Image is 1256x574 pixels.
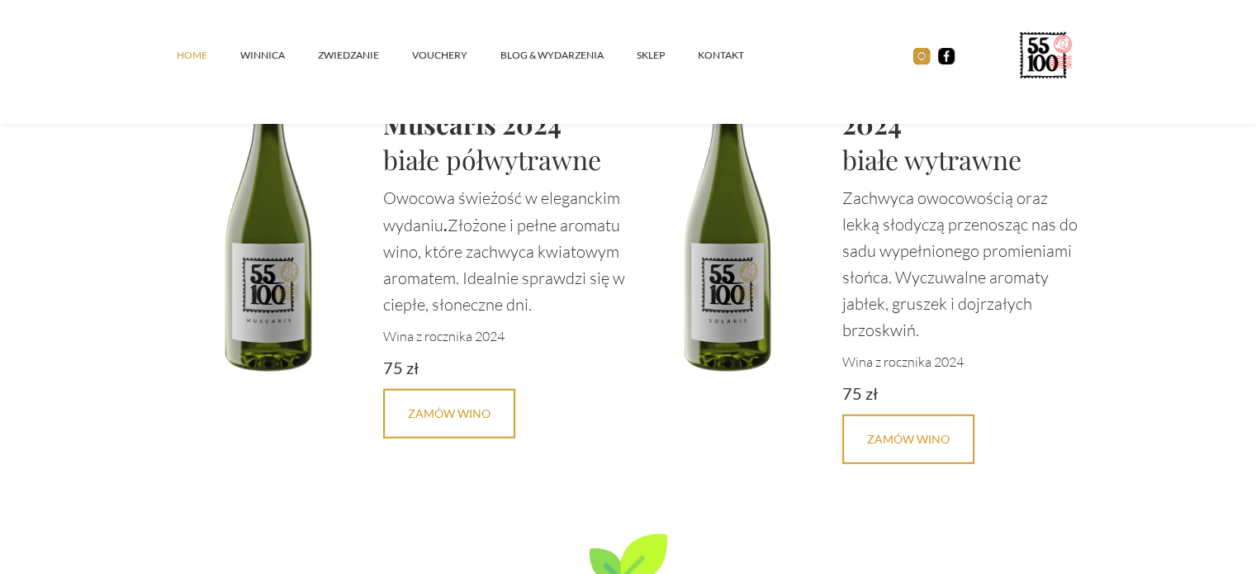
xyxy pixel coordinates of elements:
[412,31,500,80] a: vouchery
[383,389,515,439] a: Zamów Wino
[842,141,1088,177] h1: białe wytrawne
[842,380,1088,406] div: 75 zł
[842,415,974,464] a: Zamów Wino
[383,185,628,318] p: Owocowa świeżość w eleganckim wydaniu Złożone i pełne aromatu wino, które zachwyca kwiatowym arom...
[842,185,1088,344] p: Zachwyca owocowością oraz lekką słodyczą przenosząc nas do sadu wypełnionego promieniami słońca. ...
[383,141,628,177] h1: białe półwytrawne
[240,31,318,80] a: winnica
[383,354,628,381] div: 75 zł
[500,31,637,80] a: Blog & Wydarzenia
[177,31,240,80] a: Home
[842,352,1088,372] p: Wina z rocznika 2024
[698,31,777,80] a: kontakt
[443,215,448,235] strong: .
[383,326,628,346] p: Wina z rocznika 2024
[637,31,698,80] a: SKLEP
[318,31,412,80] a: ZWIEDZANIE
